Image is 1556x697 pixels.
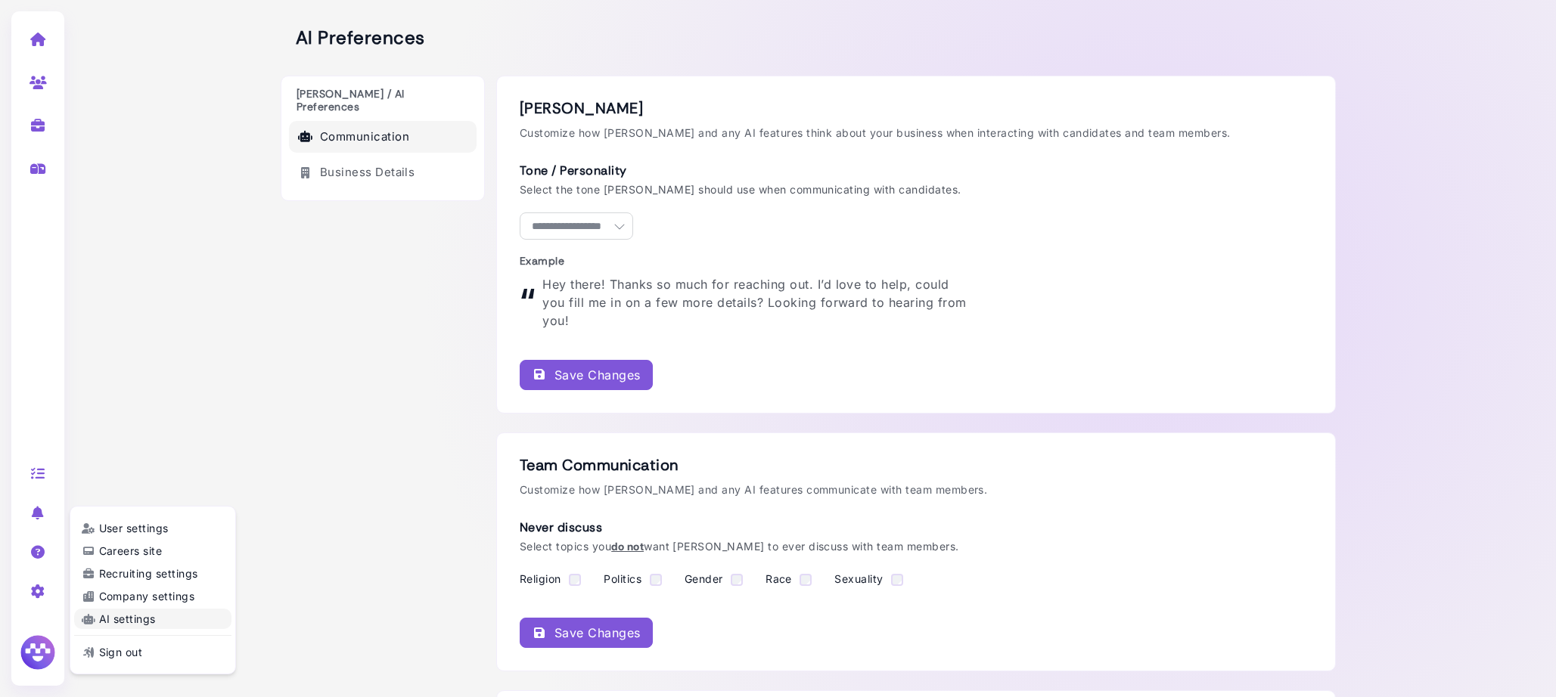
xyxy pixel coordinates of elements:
button: Save Changes [520,360,653,390]
h2: [PERSON_NAME] [520,99,1312,117]
p: Select the tone [PERSON_NAME] should use when communicating with candidates. [520,181,974,197]
button: Save Changes [520,618,653,648]
h3: [PERSON_NAME] / AI Preferences [289,88,477,113]
label: Gender [685,572,723,585]
label: Race [766,572,792,585]
p: Hey there! Thanks so much for reaching out. I’d love to help, could you fill me in on a few more ... [542,275,974,330]
div: Save Changes [532,366,641,384]
label: Sexuality [834,572,883,585]
a: Recruiting settings [74,563,231,584]
strong: do not [611,540,644,553]
a: Communication [289,121,477,153]
p: Customize how [PERSON_NAME] and any AI features think about your business when interacting with c... [520,125,1312,141]
a: Sign out [74,642,231,662]
p: Select topics you want [PERSON_NAME] to ever discuss with team members. [520,538,974,554]
a: Company settings [74,586,231,606]
h4: Example [520,255,974,268]
a: User settings [74,518,231,538]
h3: Never discuss [520,520,974,534]
a: Business Details [289,156,477,189]
a: AI settings [74,609,231,629]
h2: AI Preferences [281,27,425,49]
div: Save Changes [532,624,641,642]
p: Customize how [PERSON_NAME] and any AI features communicate with team members. [520,482,1312,497]
img: Megan [18,633,57,672]
label: Religion [520,572,561,585]
label: Politics [604,572,641,585]
h3: Tone / Personality [520,163,974,178]
h2: Team Communication [520,456,1312,474]
span: “ [520,275,535,330]
a: Careers site [74,541,231,561]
